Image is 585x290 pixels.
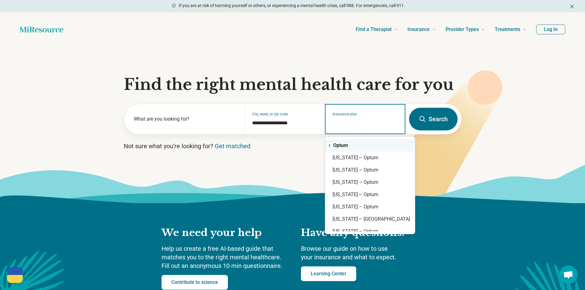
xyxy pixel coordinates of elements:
[325,176,415,188] div: [US_STATE] – Optum
[162,275,228,290] a: Contribute to science
[569,2,575,10] button: Dismiss
[325,201,415,213] div: [US_STATE] – Optum
[124,142,462,150] p: Not sure what you’re looking for?
[325,152,415,164] div: [US_STATE] – Optum
[325,213,415,225] div: [US_STATE] – [GEOGRAPHIC_DATA]
[325,139,415,152] div: Optum
[559,265,578,284] div: Open chat
[134,115,237,123] label: What are you looking for?
[162,226,289,239] h2: We need your help
[409,108,458,130] button: Search
[325,188,415,201] div: [US_STATE] – Optum
[325,139,415,231] div: Suggestions
[446,25,479,34] span: Provider Types
[215,142,250,150] a: Get matched
[325,225,415,238] div: [US_STATE] – Optum
[179,2,405,9] p: If you are at risk of harming yourself or others, or experiencing a mental health crisis, call 98...
[301,226,424,239] h2: Have any questions?
[495,25,520,34] span: Treatments
[20,23,63,36] a: Home page
[356,25,392,34] span: Find a Therapist
[162,244,289,270] p: Help us create a free AI-based guide that matches you to the right mental healthcare. Fill out an...
[301,244,424,261] p: Browse our guide on how to use your insurance and what to expect.
[124,75,462,94] h1: Find the right mental health care for you
[536,25,565,34] button: Log In
[325,164,415,176] div: [US_STATE] – Optum
[408,25,430,34] span: Insurance
[301,266,356,281] a: Learning Center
